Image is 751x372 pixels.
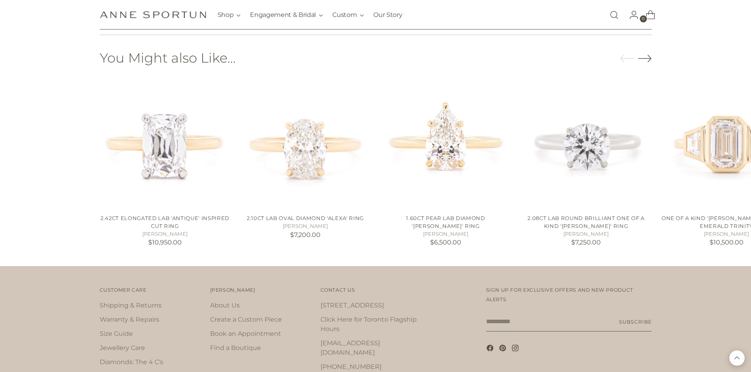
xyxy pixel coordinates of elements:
[619,312,651,331] button: Subscribe
[218,6,241,24] button: Shop
[729,350,745,366] button: Back to top
[521,78,652,208] a: 2.08ct Lab Round Brilliant One of a Kind 'Annie' Ring
[406,215,485,229] a: 1.60ct Pear Lab Diamond '[PERSON_NAME]' Ring
[606,7,622,23] a: Open search modal
[100,330,133,337] a: Size Guide
[250,6,323,24] button: Engagement & Bridal
[321,287,355,293] span: Contact Us
[247,215,364,221] a: 2.10ct Lab Oval Diamond 'Alexa' Ring
[100,302,162,309] a: Shipping & Returns
[210,302,240,309] a: About Us
[640,15,647,22] span: 0
[486,287,633,302] span: Sign up for exclusive offers and new product alerts
[332,6,364,24] button: Custom
[380,78,511,208] a: 1.60ct Pear Lab Diamond 'Alex' Ring
[321,316,417,333] a: Click Here for Toronto Flagship Hours
[571,239,601,246] span: $7,250.00
[623,7,639,23] a: Go to the account page
[240,222,371,230] h5: [PERSON_NAME]
[373,6,402,24] a: Our Story
[240,78,371,208] a: 2.10ct Lab Oval Diamond 'Alexa' Ring
[210,316,282,323] a: Create a Custom Piece
[210,344,261,352] a: Find a Boutique
[380,230,511,238] h5: [PERSON_NAME]
[100,316,159,323] a: Warranty & Repairs
[100,50,236,65] h2: You Might also Like...
[100,230,231,238] h5: [PERSON_NAME]
[521,230,652,238] h5: [PERSON_NAME]
[321,363,382,370] a: [PHONE_NUMBER]
[101,215,229,229] a: 2.42ct Elongated Lab 'Antique' Inspired Cut Ring
[638,52,652,65] button: Move to next carousel slide
[100,11,206,19] a: Anne Sportun Fine Jewellery
[100,78,231,208] a: 2.42ct Elongated Lab 'Antique' Inspired Cut Ring
[620,52,634,65] button: Move to previous carousel slide
[100,287,147,293] span: Customer Care
[290,231,321,239] span: $7,200.00
[100,344,145,352] a: Jewellery Care
[639,7,655,23] a: Open cart modal
[100,358,163,366] a: Diamonds: The 4 C's
[321,302,384,309] a: [STREET_ADDRESS]
[430,239,461,246] span: $6,500.00
[148,239,182,246] span: $10,950.00
[210,330,281,337] a: Book an Appointment
[321,339,380,356] a: [EMAIL_ADDRESS][DOMAIN_NAME]
[710,239,744,246] span: $10,500.00
[210,287,255,293] span: [PERSON_NAME]
[527,215,644,229] a: 2.08ct Lab Round Brilliant One of a Kind '[PERSON_NAME]' Ring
